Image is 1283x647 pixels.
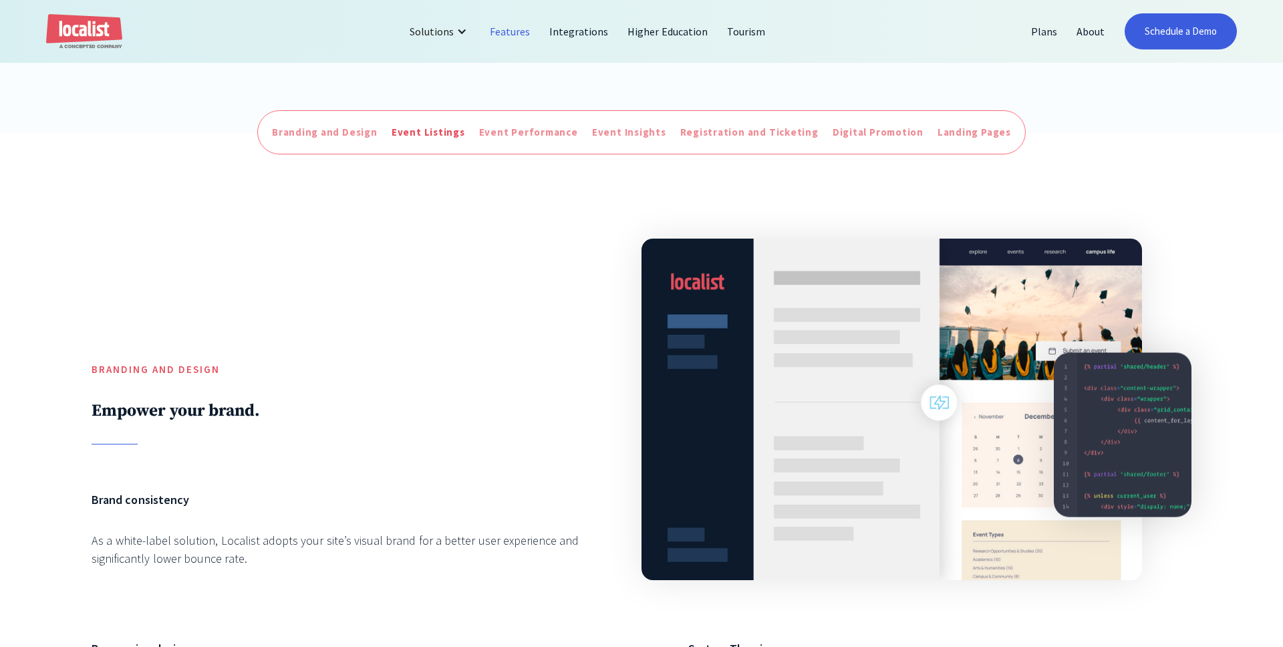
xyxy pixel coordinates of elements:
[934,122,1014,144] a: Landing Pages
[480,15,540,47] a: Features
[592,125,666,140] div: Event Insights
[92,491,595,509] h6: Brand consistency
[410,23,454,39] div: Solutions
[92,531,595,567] div: As a white-label solution, Localist adopts your site’s visual brand for a better user experience ...
[479,125,578,140] div: Event Performance
[272,125,378,140] div: Branding and Design
[718,15,775,47] a: Tourism
[269,122,381,144] a: Branding and Design
[1067,15,1115,47] a: About
[92,362,595,378] h5: Branding and Design
[618,15,718,47] a: Higher Education
[1125,13,1238,49] a: Schedule a Demo
[833,125,923,140] div: Digital Promotion
[400,15,480,47] div: Solutions
[46,14,122,49] a: home
[938,125,1011,140] div: Landing Pages
[680,125,819,140] div: Registration and Ticketing
[388,122,468,144] a: Event Listings
[1022,15,1067,47] a: Plans
[392,125,465,140] div: Event Listings
[476,122,581,144] a: Event Performance
[677,122,822,144] a: Registration and Ticketing
[589,122,670,144] a: Event Insights
[829,122,927,144] a: Digital Promotion
[540,15,618,47] a: Integrations
[92,400,595,421] h2: Empower your brand.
